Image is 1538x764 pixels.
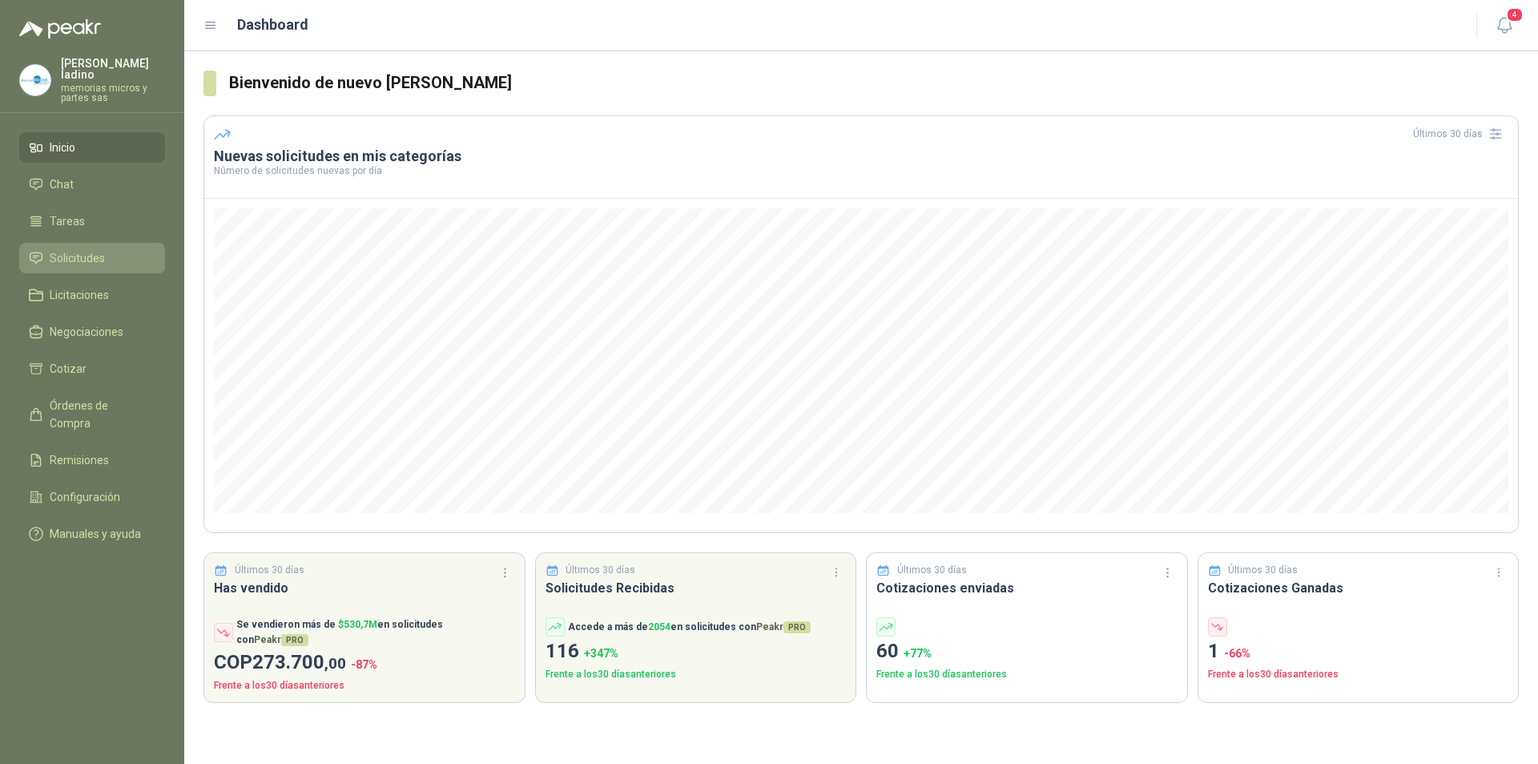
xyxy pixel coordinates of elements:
a: Remisiones [19,445,165,475]
span: 273.700 [252,651,346,673]
p: Últimos 30 días [897,563,967,578]
span: $ 530,7M [338,619,377,630]
h3: Bienvenido de nuevo [PERSON_NAME] [229,71,1519,95]
span: Licitaciones [50,286,109,304]
button: 4 [1490,11,1519,40]
span: Peakr [254,634,308,645]
h3: Cotizaciones Ganadas [1208,578,1509,598]
p: COP [214,648,515,678]
a: Licitaciones [19,280,165,310]
p: Frente a los 30 días anteriores [876,667,1178,682]
span: Tareas [50,212,85,230]
span: Peakr [756,621,811,633]
p: Últimos 30 días [235,563,304,578]
p: Últimos 30 días [1228,563,1298,578]
a: Inicio [19,132,165,163]
span: Inicio [50,139,75,156]
a: Cotizar [19,354,165,384]
span: PRO [783,621,811,633]
span: PRO [281,634,308,646]
p: [PERSON_NAME] ladino [61,58,165,80]
a: Chat [19,169,165,200]
span: Remisiones [50,451,109,469]
img: Company Logo [20,65,50,95]
a: Solicitudes [19,243,165,273]
span: Configuración [50,488,120,506]
p: Se vendieron más de en solicitudes con [236,617,515,648]
p: memorias micros y partes sas [61,83,165,103]
span: + 77 % [904,647,932,660]
p: Frente a los 30 días anteriores [214,678,515,693]
p: 1 [1208,637,1509,667]
span: + 347 % [584,647,618,660]
p: Frente a los 30 días anteriores [1208,667,1509,682]
h3: Has vendido [214,578,515,598]
span: -87 % [351,658,377,671]
p: 116 [546,637,847,667]
h3: Cotizaciones enviadas [876,578,1178,598]
span: ,00 [324,654,346,673]
span: 4 [1506,7,1524,22]
p: Últimos 30 días [566,563,635,578]
span: Solicitudes [50,249,105,267]
a: Manuales y ayuda [19,519,165,549]
p: 60 [876,637,1178,667]
h3: Solicitudes Recibidas [546,578,847,598]
span: Manuales y ayuda [50,525,141,543]
span: -66 % [1224,647,1250,660]
a: Negociaciones [19,317,165,347]
a: Configuración [19,482,165,512]
a: Órdenes de Compra [19,390,165,439]
span: Chat [50,176,74,193]
p: Número de solicitudes nuevas por día [214,166,1508,176]
img: Logo peakr [19,19,101,38]
p: Frente a los 30 días anteriores [546,667,847,682]
div: Últimos 30 días [1413,121,1508,147]
span: Cotizar [50,360,87,378]
a: Tareas [19,206,165,236]
span: 2054 [648,621,670,633]
span: Negociaciones [50,323,123,341]
h3: Nuevas solicitudes en mis categorías [214,147,1508,166]
span: Órdenes de Compra [50,397,150,432]
p: Accede a más de en solicitudes con [568,620,811,635]
h1: Dashboard [237,14,308,36]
